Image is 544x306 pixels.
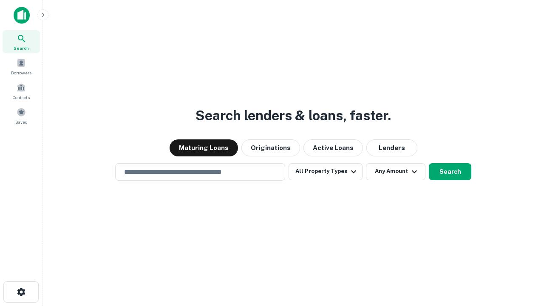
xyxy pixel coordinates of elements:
[13,94,30,101] span: Contacts
[15,119,28,125] span: Saved
[241,139,300,156] button: Originations
[195,105,391,126] h3: Search lenders & loans, faster.
[289,163,363,180] button: All Property Types
[366,139,417,156] button: Lenders
[14,7,30,24] img: capitalize-icon.png
[3,55,40,78] a: Borrowers
[429,163,471,180] button: Search
[3,30,40,53] a: Search
[303,139,363,156] button: Active Loans
[3,79,40,102] a: Contacts
[3,104,40,127] a: Saved
[11,69,31,76] span: Borrowers
[366,163,425,180] button: Any Amount
[501,238,544,279] iframe: Chat Widget
[14,45,29,51] span: Search
[170,139,238,156] button: Maturing Loans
